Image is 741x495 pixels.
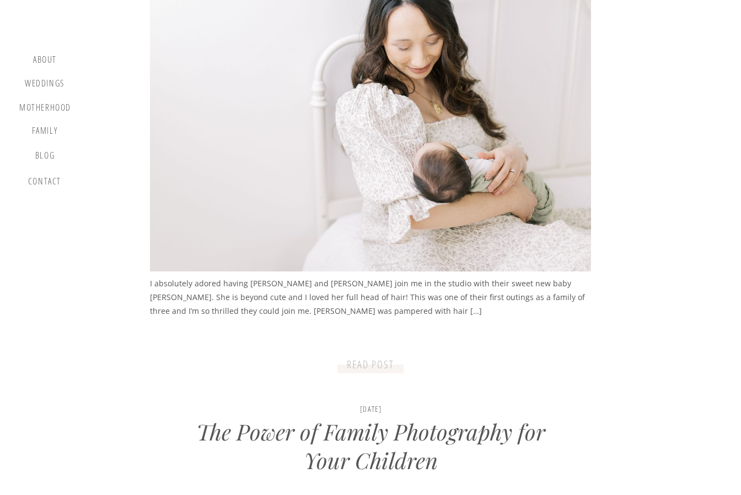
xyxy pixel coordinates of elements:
a: about [29,55,61,68]
a: Weddings [24,78,66,92]
a: Family [24,126,66,140]
a: contact [26,176,63,191]
a: blog [29,150,61,166]
h3: [DATE] [304,405,438,418]
a: motherhood [19,102,71,115]
p: I absolutely adored having [PERSON_NAME] and [PERSON_NAME] join me in the studio with their sweet... [150,276,591,318]
a: READ post [341,358,399,372]
a: The Power of Family Photography for Your Children [196,417,545,475]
